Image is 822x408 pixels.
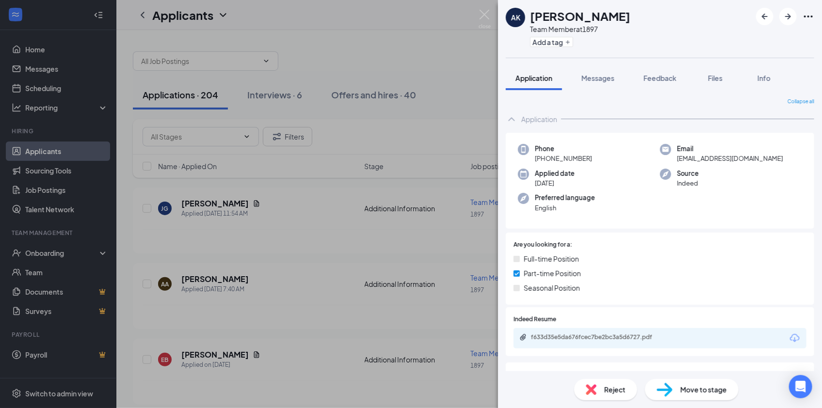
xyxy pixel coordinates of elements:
div: Application [521,114,557,124]
svg: Plus [565,39,571,45]
svg: Paperclip [519,333,527,341]
span: Info [758,74,771,82]
span: Source [677,169,699,178]
span: Feedback [644,74,677,82]
div: Open Intercom Messenger [789,375,812,398]
span: Are you [DEMOGRAPHIC_DATA] or older? [514,370,806,381]
svg: ChevronUp [506,113,517,125]
span: Indeed Resume [514,315,556,324]
svg: Ellipses [803,11,814,22]
span: Part-time Position [524,268,581,279]
button: ArrowLeftNew [756,8,774,25]
span: Are you looking for a: [514,240,572,250]
button: PlusAdd a tag [530,37,573,47]
div: Team Member at 1897 [530,24,630,34]
span: Email [677,144,783,154]
a: Paperclipf633d35e5da676fcec7be2bc3a5d6727.pdf [519,333,677,343]
div: f633d35e5da676fcec7be2bc3a5d6727.pdf [531,333,667,341]
span: [EMAIL_ADDRESS][DOMAIN_NAME] [677,154,783,163]
span: Reject [604,384,626,395]
span: [PHONE_NUMBER] [535,154,592,163]
span: Files [708,74,723,82]
svg: ArrowRight [782,11,794,22]
span: Application [516,74,552,82]
span: Collapse all [788,98,814,106]
span: Phone [535,144,592,154]
h1: [PERSON_NAME] [530,8,630,24]
span: [DATE] [535,178,575,188]
span: Full-time Position [524,253,579,264]
span: English [535,203,595,213]
div: AK [511,13,520,22]
span: Preferred language [535,193,595,203]
span: Applied date [535,169,575,178]
svg: ArrowLeftNew [759,11,771,22]
span: Seasonal Position [524,282,580,293]
span: Move to stage [680,384,727,395]
span: Messages [581,74,614,82]
button: ArrowRight [779,8,797,25]
span: Indeed [677,178,699,188]
svg: Download [789,332,801,344]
